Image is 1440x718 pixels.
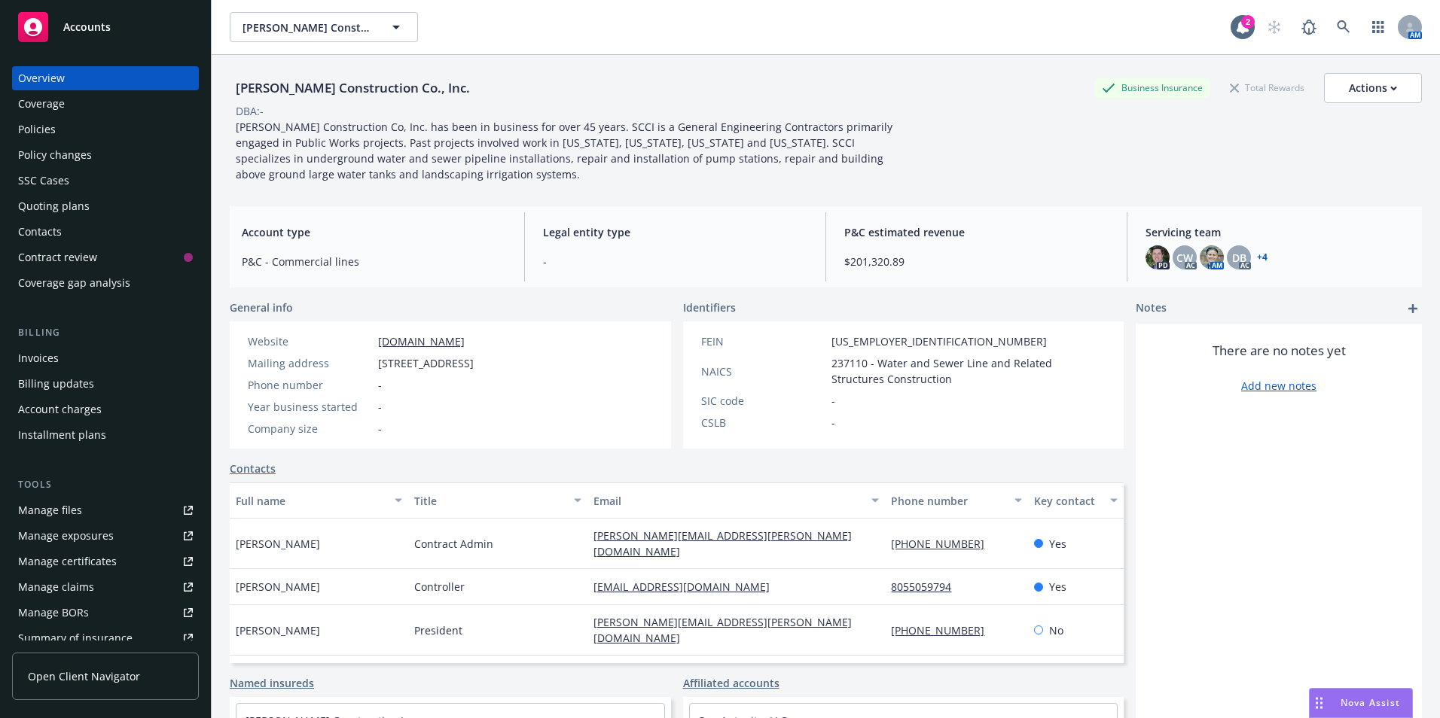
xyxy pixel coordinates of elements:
span: - [831,393,835,409]
span: Nova Assist [1341,696,1400,709]
span: Account type [242,224,506,240]
a: Contacts [12,220,199,244]
img: photo [1146,245,1170,269]
div: SSC Cases [18,169,69,193]
div: Manage certificates [18,549,117,573]
span: P&C estimated revenue [844,224,1109,240]
span: [US_EMPLOYER_IDENTIFICATION_NUMBER] [831,333,1047,349]
a: Manage BORs [12,601,199,625]
a: Affiliated accounts [683,675,779,691]
a: Coverage [12,92,199,116]
button: Nova Assist [1309,688,1413,718]
a: Invoices [12,346,199,370]
button: Phone number [885,482,1028,519]
div: SIC code [701,393,825,409]
span: [PERSON_NAME] [236,622,320,638]
span: Notes [1136,300,1167,318]
a: Billing updates [12,372,199,396]
button: Title [408,482,587,519]
span: [PERSON_NAME] [236,579,320,595]
div: Manage files [18,498,82,522]
a: add [1404,300,1422,318]
button: [PERSON_NAME] Construction Co., Inc. [230,12,418,42]
span: President [414,622,462,638]
div: Invoices [18,346,59,370]
a: Manage certificates [12,549,199,573]
a: [PHONE_NUMBER] [891,623,996,637]
a: [DOMAIN_NAME] [378,334,465,348]
button: Full name [230,482,408,519]
a: Contract review [12,245,199,269]
div: Business Insurance [1094,78,1210,97]
div: Contacts [18,220,62,244]
a: Named insureds [230,675,314,691]
span: Servicing team [1146,224,1410,240]
a: 8055059794 [891,580,963,594]
div: Key contact [1034,493,1101,509]
div: [PERSON_NAME] Construction Co., Inc. [230,78,476,98]
a: Overview [12,66,199,90]
span: Contract Admin [414,536,493,552]
div: Phone number [248,377,372,393]
a: [PERSON_NAME][EMAIL_ADDRESS][PERSON_NAME][DOMAIN_NAME] [593,615,852,645]
a: Manage claims [12,575,199,599]
span: - [543,254,807,269]
a: [EMAIL_ADDRESS][DOMAIN_NAME] [593,580,782,594]
span: Yes [1049,579,1066,595]
span: - [378,399,382,415]
div: Company size [248,421,372,437]
div: Email [593,493,863,509]
div: FEIN [701,333,825,349]
div: Manage exposures [18,524,114,548]
div: Website [248,333,372,349]
a: Contacts [230,461,276,476]
div: Account charges [18,397,102,421]
button: Email [587,482,886,519]
a: [PHONE_NUMBER] [891,537,996,551]
a: SSC Cases [12,169,199,193]
span: [STREET_ADDRESS] [378,355,474,371]
button: Actions [1324,73,1422,103]
span: 237110 - Water and Sewer Line and Related Structures Construction [831,355,1106,387]
a: Installment plans [12,423,199,447]
div: Year business started [248,399,372,415]
span: Yes [1049,536,1066,552]
a: +4 [1257,253,1268,262]
a: Manage exposures [12,524,199,548]
div: Overview [18,66,65,90]
div: Policies [18,117,56,141]
a: Account charges [12,397,199,421]
a: Summary of insurance [12,626,199,650]
a: Manage files [12,498,199,522]
a: Report a Bug [1294,12,1324,42]
div: Full name [236,493,386,509]
span: - [378,421,382,437]
div: 2 [1241,15,1255,29]
span: CW [1176,250,1193,266]
a: [PERSON_NAME][EMAIL_ADDRESS][PERSON_NAME][DOMAIN_NAME] [593,528,852,558]
a: Add new notes [1241,378,1316,394]
a: Quoting plans [12,194,199,218]
a: Search [1329,12,1359,42]
div: Contract review [18,245,97,269]
span: [PERSON_NAME] [236,536,320,552]
img: photo [1200,245,1224,269]
a: Accounts [12,6,199,48]
span: Controller [414,579,465,595]
span: P&C - Commercial lines [242,254,506,269]
div: Coverage [18,92,65,116]
span: Identifiers [683,300,736,315]
span: There are no notes yet [1213,342,1346,360]
div: DBA: - [236,103,264,119]
div: Tools [12,477,199,492]
span: General info [230,300,293,315]
div: Coverage gap analysis [18,271,130,295]
span: Accounts [63,21,111,33]
div: Quoting plans [18,194,90,218]
div: CSLB [701,415,825,430]
button: Key contact [1028,482,1124,519]
a: Policy changes [12,143,199,167]
span: [PERSON_NAME] Construction Co, Inc. has been in business for over 45 years. SCCI is a General Eng... [236,120,895,181]
div: Mailing address [248,355,372,371]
